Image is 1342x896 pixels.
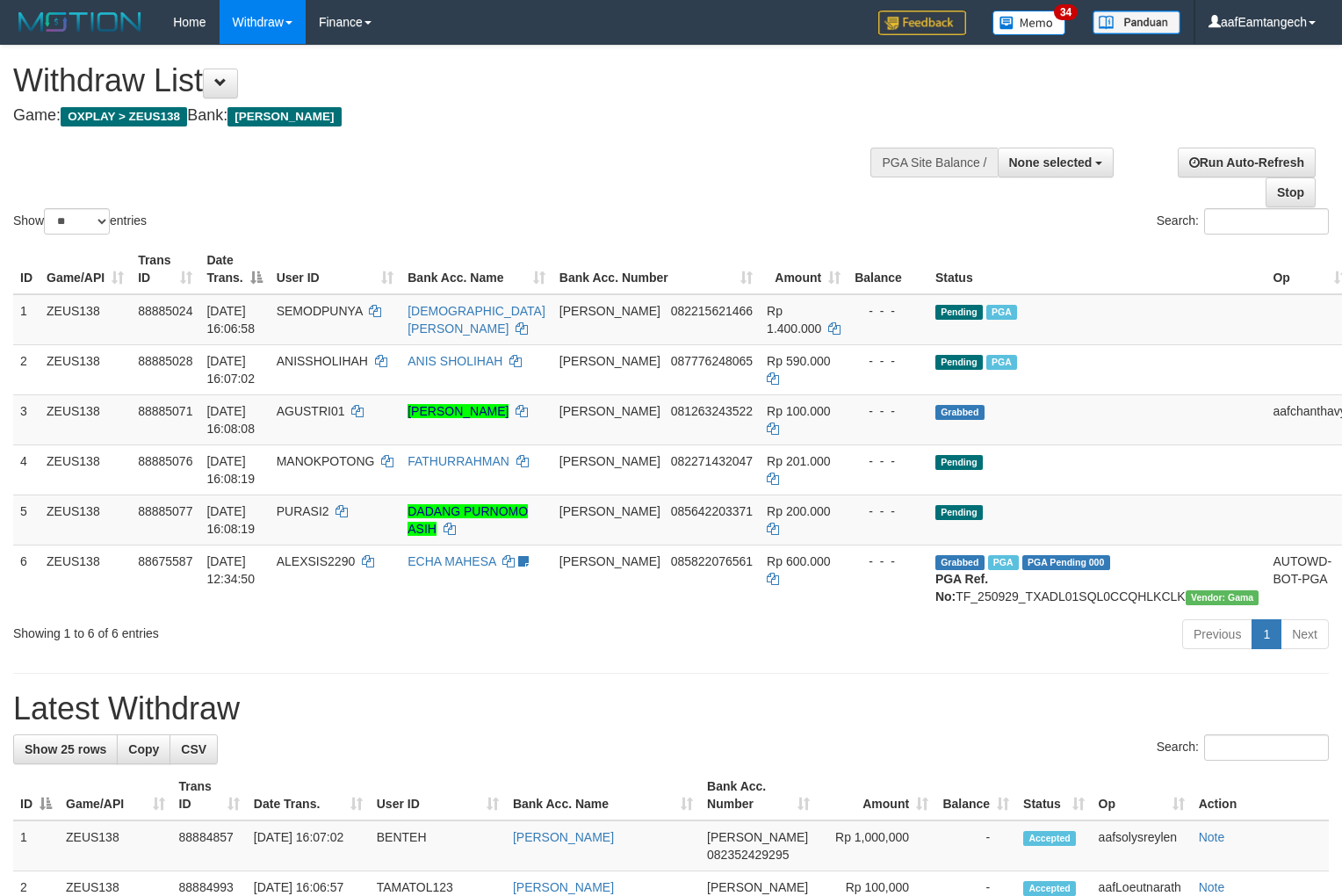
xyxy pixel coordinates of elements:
div: - - - [855,502,921,520]
th: Bank Acc. Number: activate to sort column ascending [552,244,760,294]
h1: Withdraw List [13,63,877,98]
th: Trans ID: activate to sort column ascending [172,770,247,820]
td: [DATE] 16:07:02 [247,820,370,871]
a: [PERSON_NAME] [513,830,614,844]
td: 1 [13,294,40,345]
a: Copy [117,734,170,764]
img: Feedback.jpg [878,11,966,35]
span: Grabbed [935,555,985,570]
div: PGA Site Balance / [870,148,997,177]
h1: Latest Withdraw [13,691,1329,726]
span: Accepted [1023,831,1076,846]
th: ID [13,244,40,294]
span: 88885076 [138,454,192,468]
a: Note [1199,880,1225,894]
a: ANIS SHOLIHAH [408,354,502,368]
button: None selected [998,148,1115,177]
span: Show 25 rows [25,742,106,756]
h4: Game: Bank: [13,107,877,125]
span: [PERSON_NAME] [707,880,808,894]
th: User ID: activate to sort column ascending [270,244,401,294]
img: Button%20Memo.svg [992,11,1066,35]
a: DADANG PURNOMO ASIH [408,504,528,536]
span: Pending [935,305,983,320]
div: - - - [855,452,921,470]
span: 88885024 [138,304,192,318]
td: ZEUS138 [40,344,131,394]
th: User ID: activate to sort column ascending [370,770,506,820]
span: SEMODPUNYA [277,304,363,318]
span: Marked by aafsolysreylen [986,305,1017,320]
span: Rp 600.000 [767,554,830,568]
th: Bank Acc. Name: activate to sort column ascending [400,244,552,294]
span: Rp 590.000 [767,354,830,368]
a: CSV [170,734,218,764]
td: ZEUS138 [59,820,172,871]
span: 88675587 [138,554,192,568]
td: 3 [13,394,40,444]
span: Copy 081263243522 to clipboard [671,404,753,418]
th: Action [1192,770,1329,820]
span: CSV [181,742,206,756]
img: panduan.png [1093,11,1180,34]
span: Copy 082352429295 to clipboard [707,848,789,862]
span: Copy [128,742,159,756]
a: Previous [1182,619,1252,649]
td: BENTEH [370,820,506,871]
div: - - - [855,553,921,570]
td: ZEUS138 [40,444,131,495]
span: Rp 100.000 [767,404,830,418]
td: 1 [13,820,59,871]
th: Status: activate to sort column ascending [1016,770,1092,820]
span: [PERSON_NAME] [559,454,660,468]
label: Search: [1157,208,1329,235]
div: - - - [855,402,921,420]
span: Copy 085642203371 to clipboard [671,504,753,518]
span: [DATE] 16:08:19 [206,454,255,486]
span: ANISSHOLIHAH [277,354,368,368]
td: - [935,820,1016,871]
th: Balance: activate to sort column ascending [935,770,1016,820]
th: Game/API: activate to sort column ascending [40,244,131,294]
td: Rp 1,000,000 [817,820,935,871]
span: Rp 200.000 [767,504,830,518]
a: Next [1281,619,1329,649]
input: Search: [1204,208,1329,235]
span: PGA Pending [1022,555,1110,570]
span: ALEXSIS2290 [277,554,356,568]
th: Game/API: activate to sort column ascending [59,770,172,820]
img: MOTION_logo.png [13,9,147,35]
th: Op: activate to sort column ascending [1092,770,1192,820]
span: Copy 087776248065 to clipboard [671,354,753,368]
th: Bank Acc. Name: activate to sort column ascending [506,770,700,820]
span: [PERSON_NAME] [559,304,660,318]
span: [DATE] 16:08:19 [206,504,255,536]
th: Status [928,244,1266,294]
span: [PERSON_NAME] [707,830,808,844]
span: [PERSON_NAME] [559,354,660,368]
span: Grabbed [935,405,985,420]
span: OXPLAY > ZEUS138 [61,107,187,126]
span: None selected [1009,155,1093,170]
span: 88885077 [138,504,192,518]
span: 88885071 [138,404,192,418]
a: Note [1199,830,1225,844]
a: FATHURRAHMAN [408,454,509,468]
th: Trans ID: activate to sort column ascending [131,244,199,294]
td: 5 [13,495,40,545]
th: Bank Acc. Number: activate to sort column ascending [700,770,817,820]
span: [PERSON_NAME] [559,554,660,568]
a: [PERSON_NAME] [513,880,614,894]
td: TF_250929_TXADL01SQL0CCQHLKCLK [928,545,1266,612]
span: Rp 201.000 [767,454,830,468]
span: 34 [1054,4,1078,20]
span: PURASI2 [277,504,329,518]
span: AGUSTRI01 [277,404,345,418]
td: 6 [13,545,40,612]
a: [DEMOGRAPHIC_DATA][PERSON_NAME] [408,304,545,336]
span: Pending [935,455,983,470]
a: ECHA MAHESA [408,554,495,568]
span: [PERSON_NAME] [559,404,660,418]
td: ZEUS138 [40,294,131,345]
div: - - - [855,352,921,370]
